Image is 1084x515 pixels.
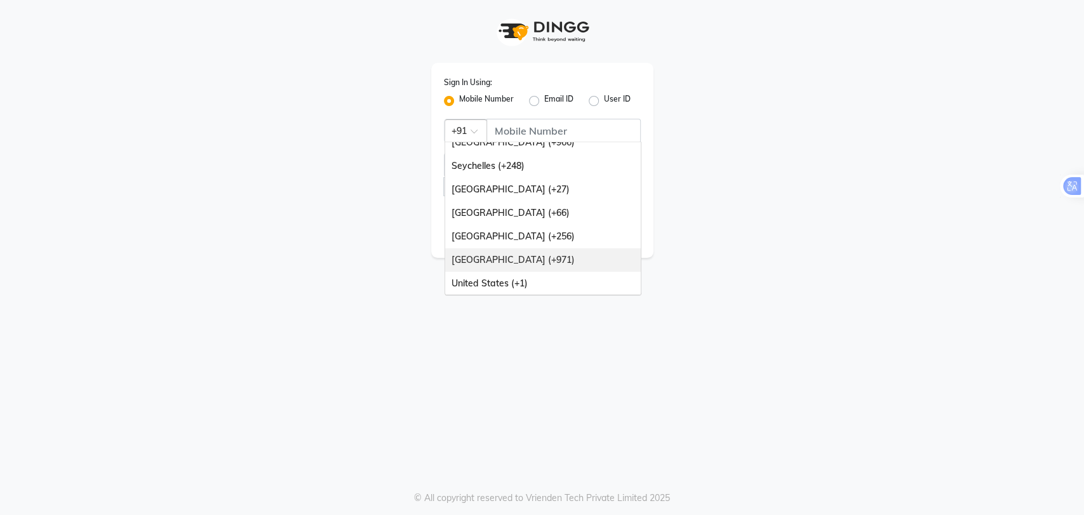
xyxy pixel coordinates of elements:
[492,13,593,50] img: logo1.svg
[486,119,641,143] input: Username
[444,153,612,177] input: Username
[445,142,641,295] ng-dropdown-panel: Options list
[444,77,492,88] label: Sign In Using:
[445,154,641,178] div: Seychelles (+248)
[445,178,641,201] div: [GEOGRAPHIC_DATA] (+27)
[445,225,641,248] div: [GEOGRAPHIC_DATA] (+256)
[445,248,641,272] div: [GEOGRAPHIC_DATA] (+971)
[445,131,641,154] div: [GEOGRAPHIC_DATA] (+966)
[544,93,573,109] label: Email ID
[445,272,641,295] div: United States (+1)
[445,201,641,225] div: [GEOGRAPHIC_DATA] (+66)
[604,93,631,109] label: User ID
[459,93,514,109] label: Mobile Number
